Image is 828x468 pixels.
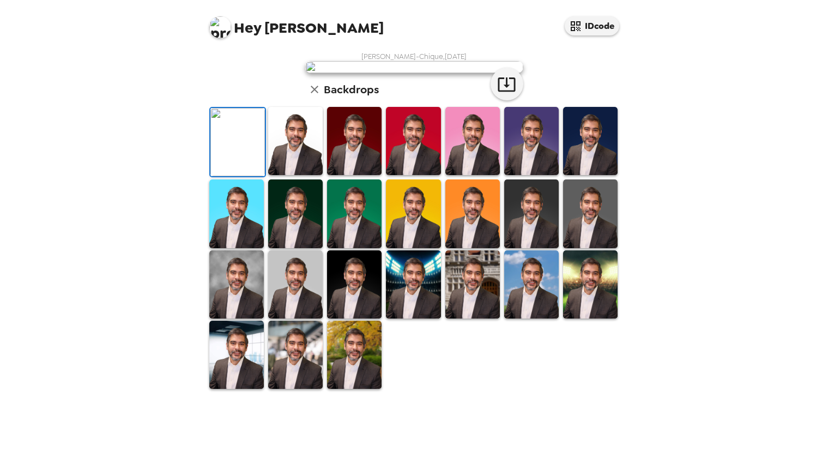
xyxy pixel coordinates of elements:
button: IDcode [565,16,619,35]
img: profile pic [209,16,231,38]
span: Hey [234,18,261,38]
span: [PERSON_NAME] [209,11,384,35]
span: [PERSON_NAME]-Chique , [DATE] [361,52,467,61]
h6: Backdrops [324,81,379,98]
img: user [305,61,523,73]
img: Original [210,108,265,176]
